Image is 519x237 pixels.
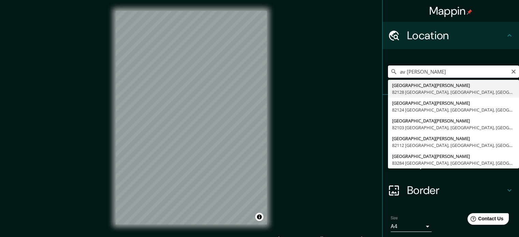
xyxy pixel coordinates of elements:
[383,177,519,204] div: Border
[391,215,398,221] label: Size
[392,117,515,124] div: [GEOGRAPHIC_DATA][PERSON_NAME]
[392,124,515,131] div: 82103 [GEOGRAPHIC_DATA], [GEOGRAPHIC_DATA], [GEOGRAPHIC_DATA]
[255,213,263,221] button: Toggle attribution
[383,22,519,49] div: Location
[458,210,511,229] iframe: Help widget launcher
[392,106,515,113] div: 82124 [GEOGRAPHIC_DATA], [GEOGRAPHIC_DATA], [GEOGRAPHIC_DATA]
[392,142,515,149] div: 82112 [GEOGRAPHIC_DATA], [GEOGRAPHIC_DATA], [GEOGRAPHIC_DATA]
[383,149,519,177] div: Layout
[511,68,516,74] button: Clear
[383,95,519,122] div: Pins
[407,156,505,170] h4: Layout
[388,65,519,78] input: Pick your city or area
[407,29,505,42] h4: Location
[467,9,472,15] img: pin-icon.png
[392,153,515,160] div: [GEOGRAPHIC_DATA][PERSON_NAME]
[392,100,515,106] div: [GEOGRAPHIC_DATA][PERSON_NAME]
[429,4,473,18] h4: Mappin
[391,221,432,232] div: A4
[392,89,515,95] div: 82128 [GEOGRAPHIC_DATA], [GEOGRAPHIC_DATA], [GEOGRAPHIC_DATA]
[407,183,505,197] h4: Border
[392,160,515,166] div: 83284 [GEOGRAPHIC_DATA], [GEOGRAPHIC_DATA], [GEOGRAPHIC_DATA]
[116,11,267,224] canvas: Map
[383,122,519,149] div: Style
[392,82,515,89] div: [GEOGRAPHIC_DATA][PERSON_NAME]
[392,135,515,142] div: [GEOGRAPHIC_DATA][PERSON_NAME]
